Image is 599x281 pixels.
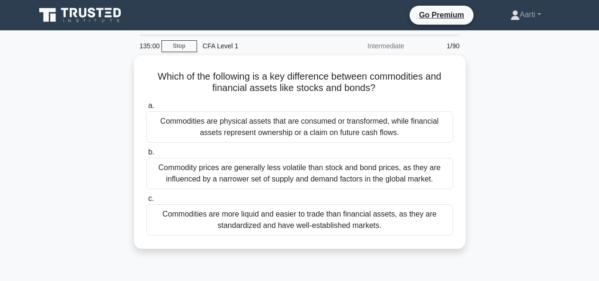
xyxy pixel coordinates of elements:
span: a. [148,101,154,109]
div: Commodities are more liquid and easier to trade than financial assets, as they are standardized a... [146,204,453,236]
span: c. [148,194,154,202]
div: 135:00 [134,36,161,55]
div: Commodity prices are generally less volatile than stock and bond prices, as they are influenced b... [146,158,453,189]
a: Aarti [488,5,564,24]
span: b. [148,148,154,156]
div: Commodities are physical assets that are consumed or transformed, while financial assets represen... [146,111,453,143]
a: Stop [161,40,197,52]
div: Intermediate [327,36,410,55]
h5: Which of the following is a key difference between commodities and financial assets like stocks a... [145,71,454,94]
div: 1/90 [410,36,465,55]
a: Go Premium [413,9,470,21]
div: CFA Level 1 [197,36,327,55]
